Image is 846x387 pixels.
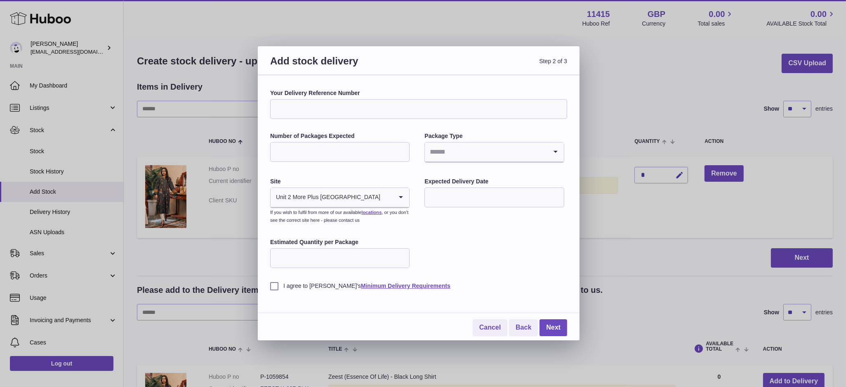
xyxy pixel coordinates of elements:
[361,210,382,215] a: locations
[270,282,567,290] label: I agree to [PERSON_NAME]'s
[271,188,409,208] div: Search for option
[270,238,410,246] label: Estimated Quantity per Package
[424,178,564,185] label: Expected Delivery Date
[270,210,408,223] small: If you wish to fulfil from more of our available , or you don’t see the correct site here - pleas...
[270,132,410,140] label: Number of Packages Expected
[419,55,567,77] span: Step 2 of 3
[509,319,538,336] a: Back
[361,283,450,289] a: Minimum Delivery Requirements
[540,319,567,336] a: Next
[424,132,564,140] label: Package Type
[473,319,507,336] a: Cancel
[425,142,563,162] div: Search for option
[270,178,410,185] label: Site
[381,188,393,207] input: Search for option
[425,142,547,161] input: Search for option
[270,55,419,77] h3: Add stock delivery
[271,188,381,207] span: Unit 2 More Plus [GEOGRAPHIC_DATA]
[270,89,567,97] label: Your Delivery Reference Number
